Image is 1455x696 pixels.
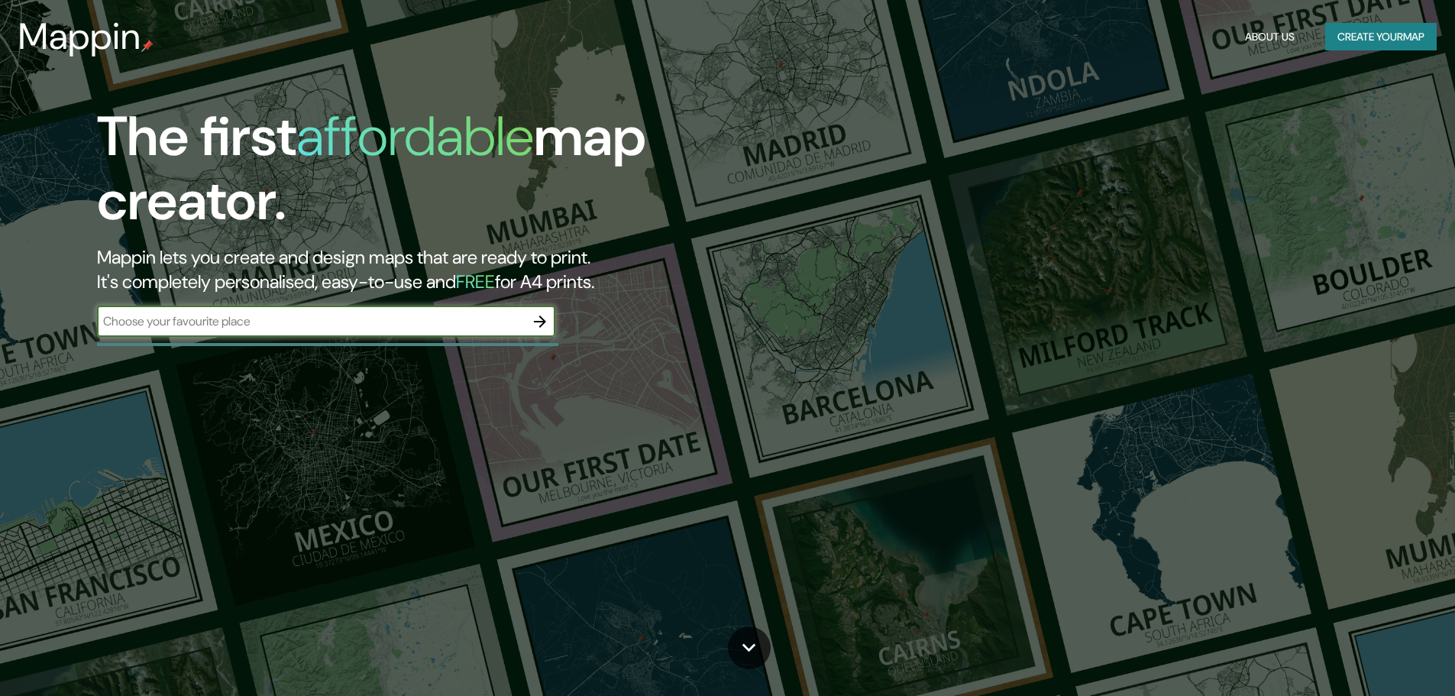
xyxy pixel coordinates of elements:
[141,40,154,52] img: mappin-pin
[97,105,825,245] h1: The first map creator.
[18,15,141,58] h3: Mappin
[1325,23,1437,51] button: Create yourmap
[1239,23,1301,51] button: About Us
[296,101,534,172] h1: affordable
[97,245,825,294] h2: Mappin lets you create and design maps that are ready to print. It's completely personalised, eas...
[456,270,495,293] h5: FREE
[97,312,525,330] input: Choose your favourite place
